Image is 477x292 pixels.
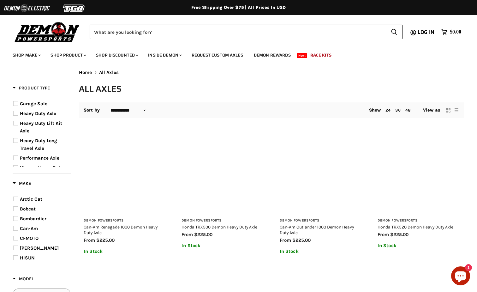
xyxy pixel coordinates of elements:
[182,224,257,229] a: Honda TRX500 Demon Heavy Duty Axle
[280,224,354,235] a: Can-Am Outlander 1000 Demon Heavy Duty Axle
[84,131,166,214] a: Can-Am Renegade 1000 Demon Heavy Duty Axle
[438,27,464,37] a: $0.00
[385,108,391,113] a: 24
[13,181,31,186] span: Make
[450,29,461,35] span: $0.00
[182,218,264,223] h3: Demon Powersports
[415,29,438,35] a: Log in
[280,218,362,223] h3: Demon Powersports
[20,111,56,116] span: Heavy Duty Axle
[386,25,402,39] button: Search
[84,249,166,254] p: In Stock
[423,108,440,113] span: View as
[13,276,34,282] span: Model
[449,266,472,287] inbox-online-store-chat: Shopify online store chat
[390,232,408,237] span: $225.00
[20,165,63,178] span: Xtreme Heavy Duty Axle
[90,25,402,39] form: Product
[20,206,36,212] span: Bobcat
[84,224,158,235] a: Can-Am Renegade 1000 Demon Heavy Duty Axle
[84,218,166,223] h3: Demon Powersports
[378,218,460,223] h3: Demon Powersports
[13,180,31,188] button: Filter by Make
[20,120,62,134] span: Heavy Duty Lift Kit Axle
[143,49,186,62] a: Inside Demon
[182,131,264,214] a: Honda TRX500 Demon Heavy Duty Axle
[3,2,51,14] img: Demon Electric Logo 2
[280,237,291,243] span: from
[13,85,50,91] span: Product Type
[20,138,57,151] span: Heavy Duty Long Travel Axle
[249,49,295,62] a: Demon Rewards
[46,49,90,62] a: Shop Product
[182,243,264,248] p: In Stock
[182,232,193,237] span: from
[20,235,39,241] span: CFMOTO
[51,2,98,14] img: TGB Logo 2
[292,237,311,243] span: $225.00
[395,108,400,113] a: 36
[99,70,119,75] span: All Axles
[369,107,381,113] span: Show
[90,25,386,39] input: Search
[194,232,212,237] span: $225.00
[13,85,50,93] button: Filter by Product Type
[20,155,59,161] span: Performance Axle
[378,232,389,237] span: from
[84,237,95,243] span: from
[378,131,460,214] a: Honda TRX520 Demon Heavy Duty Axle
[8,49,45,62] a: Shop Make
[445,107,451,113] button: grid view
[453,107,460,113] button: list view
[13,21,82,43] img: Demon Powersports
[378,243,460,248] p: In Stock
[418,28,434,36] span: Log in
[20,255,35,261] span: HISUN
[280,249,362,254] p: In Stock
[20,216,46,222] span: Bombardier
[280,131,362,214] a: Can-Am Outlander 1000 Demon Heavy Duty Axle
[20,196,42,202] span: Arctic Cat
[306,49,336,62] a: Race Kits
[187,49,248,62] a: Request Custom Axles
[20,226,38,231] span: Can-Am
[79,102,464,118] nav: Collection utilities
[79,70,464,75] nav: Breadcrumbs
[79,84,464,94] h1: All Axles
[13,276,34,284] button: Filter by Model
[405,108,410,113] a: 48
[20,245,59,251] span: [PERSON_NAME]
[297,53,307,58] span: New!
[20,101,47,106] span: Garage Sale
[79,70,92,75] a: Home
[378,224,453,229] a: Honda TRX520 Demon Heavy Duty Axle
[91,49,142,62] a: Shop Discounted
[8,46,460,62] ul: Main menu
[96,237,115,243] span: $225.00
[84,108,100,113] label: Sort by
